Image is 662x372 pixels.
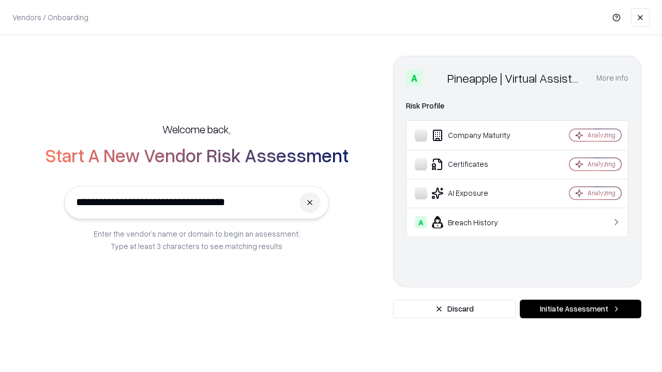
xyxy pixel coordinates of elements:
[162,122,231,136] h5: Welcome back,
[596,69,628,87] button: More info
[588,189,615,197] div: Analyzing
[415,216,538,228] div: Breach History
[406,100,628,112] div: Risk Profile
[45,145,349,165] h2: Start A New Vendor Risk Assessment
[393,300,516,318] button: Discard
[447,70,584,86] div: Pineapple | Virtual Assistant Agency
[427,70,443,86] img: Pineapple | Virtual Assistant Agency
[520,300,641,318] button: Initiate Assessment
[94,227,300,252] p: Enter the vendor’s name or domain to begin an assessment. Type at least 3 characters to see match...
[12,12,88,23] p: Vendors / Onboarding
[406,70,423,86] div: A
[588,131,615,139] div: Analyzing
[415,129,538,142] div: Company Maturity
[415,158,538,171] div: Certificates
[415,216,427,228] div: A
[415,187,538,199] div: AI Exposure
[588,160,615,168] div: Analyzing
